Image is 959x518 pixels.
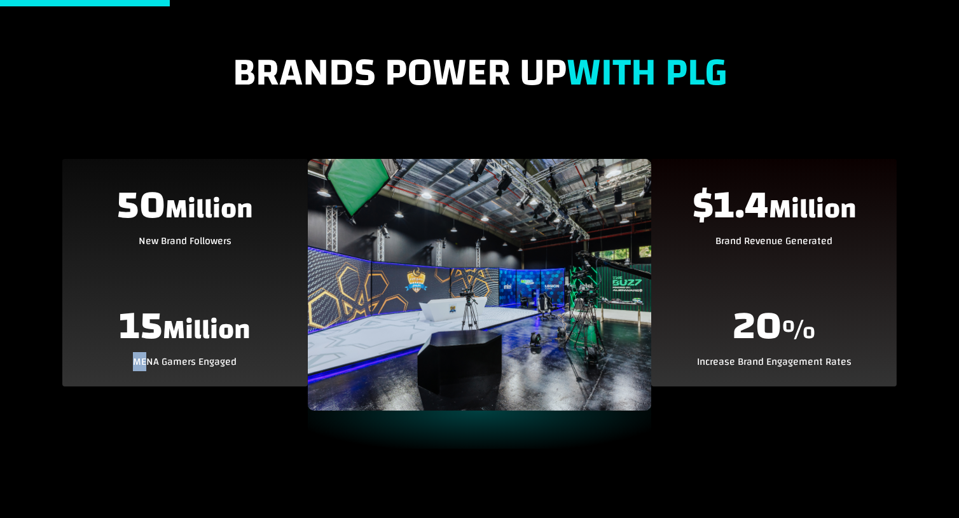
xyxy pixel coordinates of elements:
[661,353,887,370] p: Increase Brand Engagement Rates
[733,290,782,362] span: 20
[769,184,857,235] span: Million
[165,184,253,235] span: Million
[782,304,816,355] span: %
[567,36,727,109] strong: With PLG
[895,457,959,518] iframe: Chat Widget
[116,169,165,242] span: 50
[120,290,163,362] span: 15
[62,50,897,111] h2: Brands Power Up
[661,233,887,249] p: Brand Revenue Generated
[714,169,769,242] span: 1.4
[692,169,714,242] span: $
[72,233,298,249] p: New Brand Followers
[163,304,251,355] span: Million
[308,159,652,410] img: About Studio
[72,353,298,370] p: MENA Gamers Engaged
